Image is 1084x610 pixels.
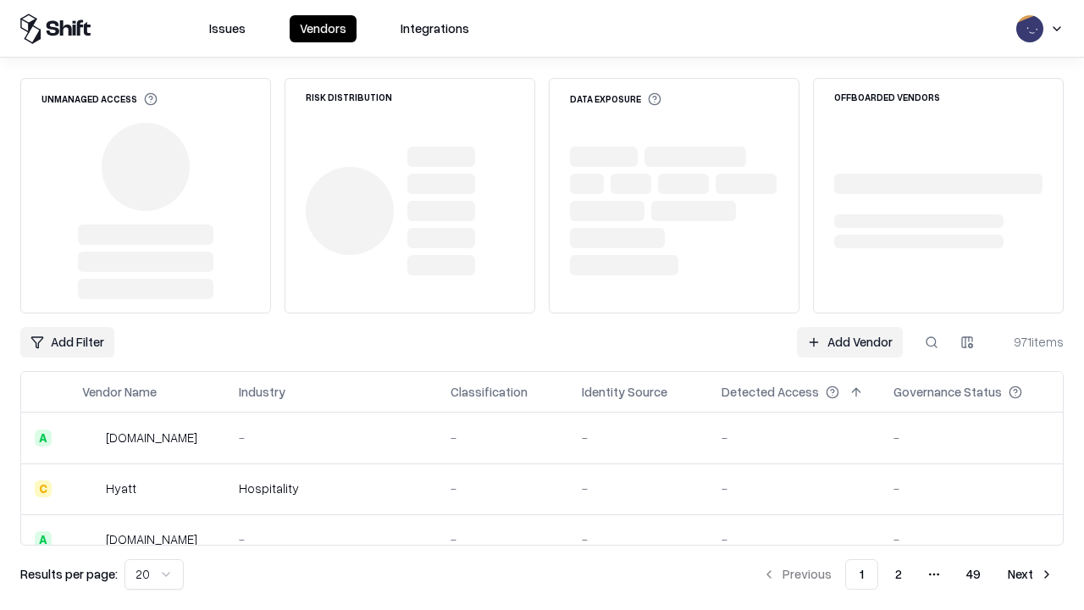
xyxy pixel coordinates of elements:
div: - [722,429,866,446]
div: - [893,480,1049,497]
button: 2 [882,559,915,590]
button: Issues [199,15,256,42]
div: [DOMAIN_NAME] [106,429,197,446]
button: Vendors [290,15,357,42]
div: - [582,530,694,548]
div: Classification [451,383,528,401]
div: - [893,429,1049,446]
div: Hyatt [106,480,136,497]
div: Risk Distribution [306,92,392,102]
div: - [582,429,694,446]
div: A [35,531,52,548]
div: Hospitality [239,480,423,497]
button: Next [998,559,1064,590]
div: Offboarded Vendors [834,92,940,102]
div: - [451,530,555,548]
button: 1 [845,559,878,590]
div: - [722,480,866,497]
div: Detected Access [722,383,819,401]
button: 49 [953,559,994,590]
div: - [239,530,423,548]
div: A [35,430,52,446]
div: Unmanaged Access [41,92,158,106]
div: Governance Status [893,383,1002,401]
div: - [239,429,423,446]
div: Identity Source [582,383,667,401]
img: Hyatt [82,480,99,497]
a: Add Vendor [797,327,903,358]
div: - [582,480,694,497]
div: - [722,530,866,548]
div: Data Exposure [570,92,661,106]
div: - [451,480,555,497]
button: Add Filter [20,327,114,358]
div: Vendor Name [82,383,157,401]
button: Integrations [390,15,479,42]
div: - [893,530,1049,548]
div: [DOMAIN_NAME] [106,530,197,548]
img: intrado.com [82,430,99,446]
div: 971 items [996,333,1064,351]
div: Industry [239,383,285,401]
p: Results per page: [20,565,118,583]
div: - [451,429,555,446]
div: C [35,480,52,497]
img: primesec.co.il [82,531,99,548]
nav: pagination [752,559,1064,590]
